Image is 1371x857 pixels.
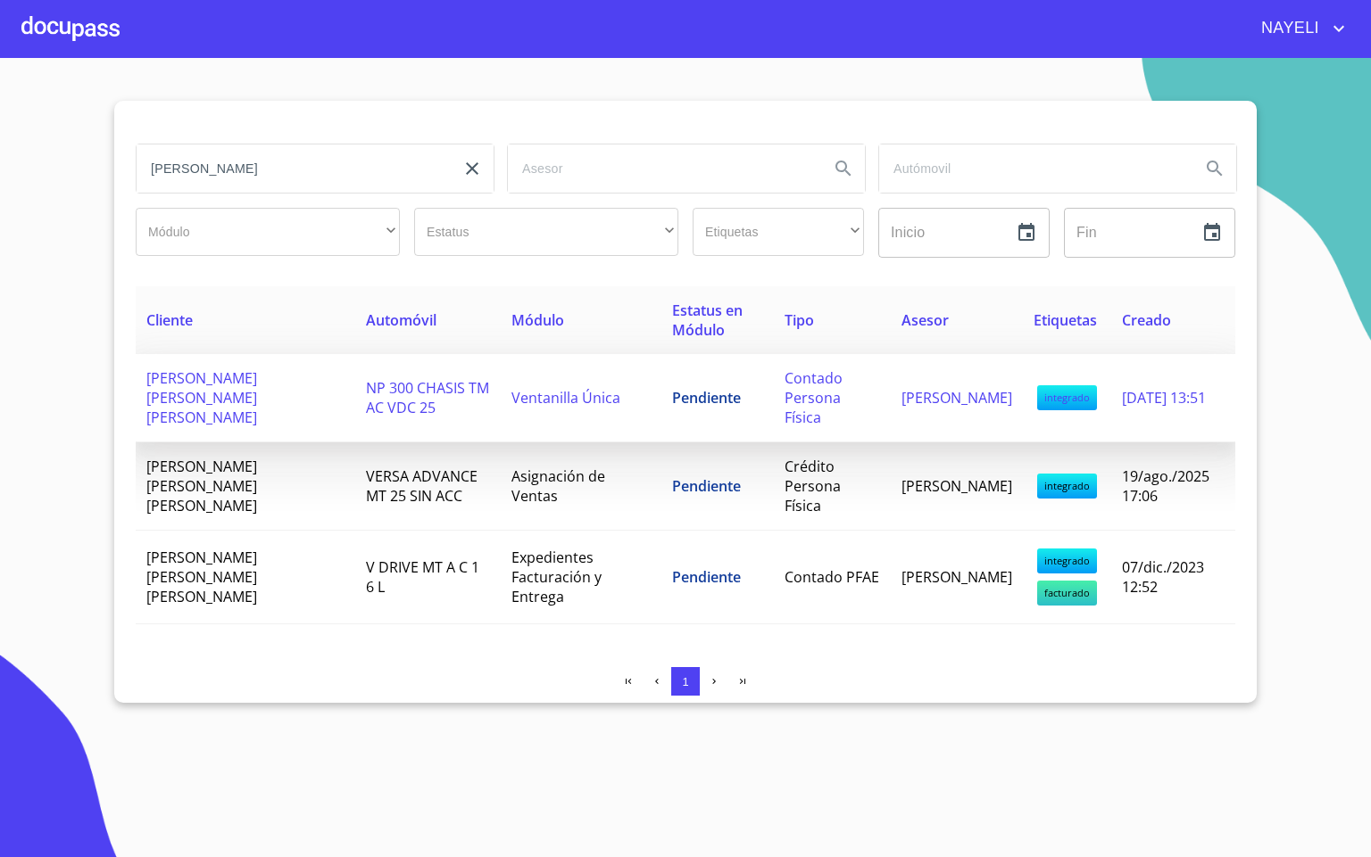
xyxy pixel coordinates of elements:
[366,466,478,506] span: VERSA ADVANCE MT 25 SIN ACC
[822,147,865,190] button: Search
[672,301,743,340] span: Estatus en Módulo
[451,147,494,190] button: clear input
[511,548,602,606] span: Expedientes Facturación y Entrega
[1122,388,1206,408] span: [DATE] 13:51
[1248,14,1350,43] button: account of current user
[785,310,814,330] span: Tipo
[672,388,741,408] span: Pendiente
[511,466,605,506] span: Asignación de Ventas
[671,667,700,696] button: 1
[879,144,1186,193] input: search
[682,675,688,688] span: 1
[146,310,193,330] span: Cliente
[1248,14,1328,43] span: NAYELI
[672,476,741,496] span: Pendiente
[511,310,564,330] span: Módulo
[136,208,400,256] div: ​
[1034,310,1097,330] span: Etiquetas
[902,388,1012,408] span: [PERSON_NAME]
[508,144,815,193] input: search
[1037,474,1097,499] span: integrado
[146,548,257,606] span: [PERSON_NAME] [PERSON_NAME] [PERSON_NAME]
[1122,310,1171,330] span: Creado
[902,567,1012,587] span: [PERSON_NAME]
[1037,581,1097,606] span: facturado
[366,310,436,330] span: Automóvil
[1037,548,1097,573] span: integrado
[902,310,949,330] span: Asesor
[146,368,257,427] span: [PERSON_NAME] [PERSON_NAME] [PERSON_NAME]
[902,476,1012,496] span: [PERSON_NAME]
[672,567,741,587] span: Pendiente
[785,567,879,587] span: Contado PFAE
[511,388,620,408] span: Ventanilla Única
[366,557,479,597] span: V DRIVE MT A C 1 6 L
[414,208,678,256] div: ​
[693,208,864,256] div: ​
[146,457,257,515] span: [PERSON_NAME] [PERSON_NAME] [PERSON_NAME]
[1122,557,1204,597] span: 07/dic./2023 12:52
[137,144,444,193] input: search
[785,457,841,515] span: Crédito Persona Física
[785,368,843,427] span: Contado Persona Física
[366,378,489,417] span: NP 300 CHASIS TM AC VDC 25
[1122,466,1209,506] span: 19/ago./2025 17:06
[1193,147,1236,190] button: Search
[1037,385,1097,410] span: integrado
